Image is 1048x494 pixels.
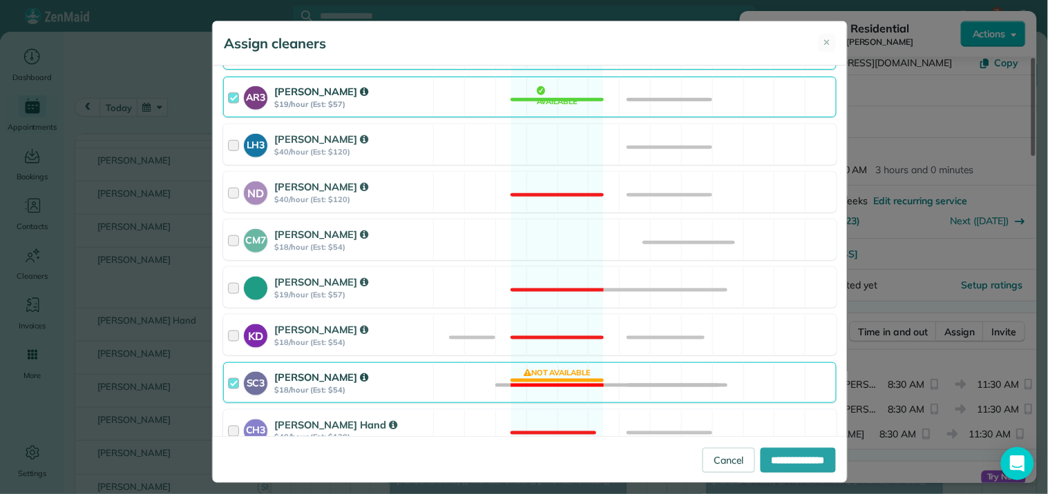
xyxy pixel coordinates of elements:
[274,337,429,347] strong: $18/hour (Est: $54)
[244,181,267,201] strong: ND
[274,385,429,395] strong: $18/hour (Est: $54)
[244,372,267,391] strong: SC3
[244,324,267,344] strong: KD
[274,370,368,384] strong: [PERSON_NAME]
[244,86,267,105] strong: AR3
[244,229,267,248] strong: CM7
[274,418,397,431] strong: [PERSON_NAME] Hand
[703,448,755,473] a: Cancel
[274,195,429,204] strong: $40/hour (Est: $120)
[274,132,368,146] strong: [PERSON_NAME]
[1001,447,1034,480] div: Open Intercom Messenger
[823,36,831,50] span: ✕
[274,147,429,157] strong: $40/hour (Est: $120)
[274,433,429,442] strong: $40/hour (Est: $120)
[244,134,267,152] strong: LH3
[274,180,368,193] strong: [PERSON_NAME]
[274,85,368,98] strong: [PERSON_NAME]
[274,242,429,252] strong: $18/hour (Est: $54)
[224,34,326,53] h5: Assign cleaners
[274,323,368,336] strong: [PERSON_NAME]
[244,419,267,438] strong: CH3
[274,290,429,299] strong: $19/hour (Est: $57)
[274,228,368,241] strong: [PERSON_NAME]
[274,275,368,288] strong: [PERSON_NAME]
[274,99,429,109] strong: $19/hour (Est: $57)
